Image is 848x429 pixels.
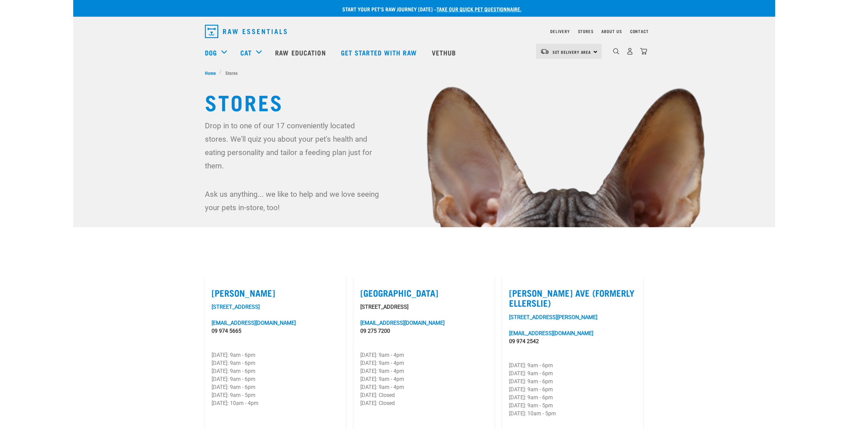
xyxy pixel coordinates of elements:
p: Start your pet’s raw journey [DATE] – [78,5,780,13]
a: 09 275 7200 [360,328,390,334]
p: [DATE]: 9am - 4pm [360,375,488,383]
p: [DATE]: 9am - 4pm [360,351,488,359]
nav: dropdown navigation [73,39,775,66]
p: [DATE]: 9am - 6pm [509,386,636,394]
img: user.png [626,48,633,55]
p: [DATE]: 9am - 5pm [509,402,636,410]
label: [PERSON_NAME] [212,288,339,298]
a: Stores [578,30,594,32]
img: home-icon@2x.png [640,48,647,55]
a: 09 974 2542 [509,338,539,344]
p: [DATE]: 9am - 6pm [509,362,636,370]
p: [DATE]: 9am - 6pm [509,394,636,402]
p: [DATE]: 9am - 4pm [360,367,488,375]
img: van-moving.png [540,48,549,54]
a: Vethub [425,39,465,66]
a: [EMAIL_ADDRESS][DOMAIN_NAME] [212,320,296,326]
a: [STREET_ADDRESS] [212,304,260,310]
span: Home [205,69,216,76]
a: 09 974 5665 [212,328,241,334]
p: Ask us anything... we like to help and we love seeing your pets in-store, too! [205,187,380,214]
label: [GEOGRAPHIC_DATA] [360,288,488,298]
a: Home [205,69,220,76]
p: [DATE]: 10am - 4pm [212,399,339,407]
p: [DATE]: 9am - 6pm [212,359,339,367]
h1: Stores [205,90,643,114]
label: [PERSON_NAME] Ave (Formerly Ellerslie) [509,288,636,308]
p: [DATE]: 9am - 6pm [509,370,636,378]
p: Drop in to one of our 17 conveniently located stores. We'll quiz you about your pet's health and ... [205,119,380,172]
a: [STREET_ADDRESS][PERSON_NAME] [509,314,597,320]
a: Contact [630,30,649,32]
p: [DATE]: 9am - 6pm [212,367,339,375]
a: About Us [601,30,622,32]
img: home-icon-1@2x.png [613,48,619,54]
img: Raw Essentials Logo [205,25,287,38]
a: Dog [205,47,217,57]
span: Set Delivery Area [553,51,591,53]
a: Delivery [550,30,570,32]
a: Get started with Raw [334,39,425,66]
nav: dropdown navigation [200,22,649,41]
nav: breadcrumbs [205,69,643,76]
p: [DATE]: 9am - 6pm [212,383,339,391]
p: [DATE]: Closed [360,399,488,407]
p: [DATE]: 9am - 5pm [212,391,339,399]
p: [DATE]: 9am - 4pm [360,383,488,391]
a: Cat [240,47,252,57]
p: [STREET_ADDRESS] [360,303,488,311]
a: [EMAIL_ADDRESS][DOMAIN_NAME] [509,330,593,336]
a: Raw Education [268,39,334,66]
p: [DATE]: Closed [360,391,488,399]
a: [EMAIL_ADDRESS][DOMAIN_NAME] [360,320,445,326]
p: [DATE]: 9am - 4pm [360,359,488,367]
a: take our quick pet questionnaire. [437,7,521,10]
p: [DATE]: 9am - 6pm [509,378,636,386]
p: [DATE]: 10am - 5pm [509,410,636,418]
p: [DATE]: 9am - 6pm [212,375,339,383]
p: [DATE]: 9am - 6pm [212,351,339,359]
